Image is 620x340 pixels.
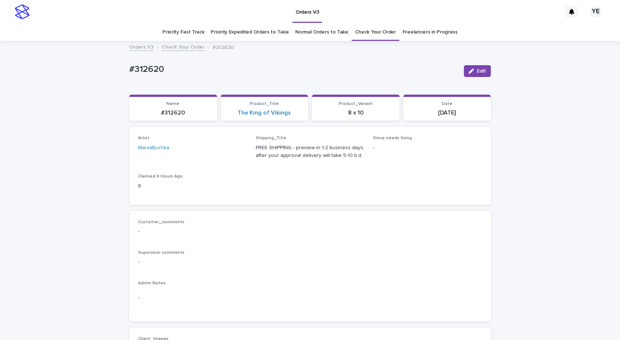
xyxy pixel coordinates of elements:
img: stacker-logo-s-only.png [15,4,30,19]
a: Orders V3 [129,42,154,51]
span: Artist [138,136,149,140]
span: Claimed X Hours Ago [138,174,183,179]
a: Normal Orders to Take [295,24,348,41]
a: Check Your Order [162,42,204,51]
p: - [138,294,482,302]
p: - [138,258,482,266]
span: Customer_comments [138,220,185,224]
p: FREE SHIPPING - preview in 1-2 business days, after your approval delivery will take 5-10 b.d. [256,144,365,160]
p: #312620 [213,43,234,51]
p: - [138,228,482,235]
a: Check Your Order [355,24,396,41]
a: MariiaBuchka [138,144,169,152]
p: 8 [138,182,247,190]
span: Admin Notes [138,281,166,285]
span: Name [166,102,179,106]
p: #312620 [129,64,458,75]
span: Supervisor comments [138,250,185,255]
p: #312620 [134,109,213,116]
p: - [373,144,482,152]
p: 8 x 10 [316,109,395,116]
span: Shipping_Title [256,136,286,140]
a: Priority Expedited Orders to Take [211,24,289,41]
a: Priority Fast Track [162,24,204,41]
span: Since needs fixing [373,136,412,140]
button: Edit [464,65,491,77]
div: YE [590,6,602,18]
a: The King of Vikings [238,109,291,116]
span: Product_Variant [339,102,373,106]
a: Freelancers in Progress [403,24,458,41]
p: [DATE] [408,109,487,116]
span: Date [442,102,452,106]
span: Edit [477,69,486,74]
span: Product_Title [250,102,279,106]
